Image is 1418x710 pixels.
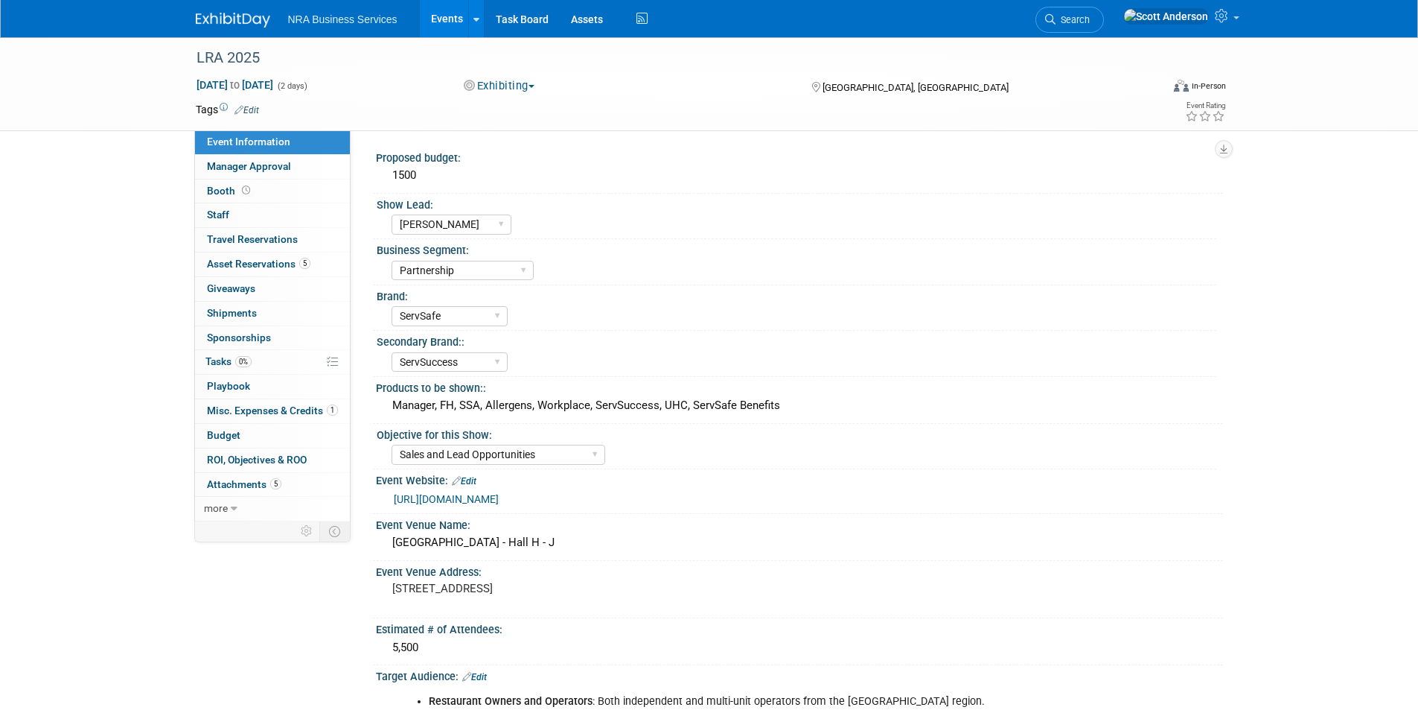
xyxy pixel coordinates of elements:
[195,473,350,497] a: Attachments5
[195,375,350,399] a: Playbook
[207,209,229,221] span: Staff
[195,448,350,472] a: ROI, Objectives & ROO
[207,332,271,343] span: Sponsorships
[207,185,253,197] span: Booth
[207,233,298,245] span: Travel Reservations
[207,258,310,270] span: Asset Reservations
[327,405,338,416] span: 1
[1174,80,1189,92] img: Format-Inperson.png
[376,665,1223,685] div: Target Audience:
[319,522,350,541] td: Toggle Event Tabs
[195,203,350,227] a: Staff
[195,130,350,154] a: Event Information
[392,582,712,595] pre: [STREET_ADDRESS]
[387,531,1212,554] div: [GEOGRAPHIC_DATA] - Hall H - J
[462,672,487,682] a: Edit
[270,478,281,489] span: 5
[207,454,307,466] span: ROI, Objectives & ROO
[195,350,350,374] a: Tasks0%
[452,476,476,486] a: Edit
[195,277,350,301] a: Giveaways
[195,497,350,521] a: more
[195,424,350,448] a: Budget
[377,331,1216,349] div: Secondary Brand::
[387,394,1212,417] div: Manager, FH, SSA, Allergens, Workplace, ServSuccess, UHC, ServSafe Benefits
[228,79,242,91] span: to
[1035,7,1104,33] a: Search
[823,82,1009,93] span: [GEOGRAPHIC_DATA], [GEOGRAPHIC_DATA]
[376,377,1223,396] div: Products to be shown::
[394,493,499,505] a: [URL][DOMAIN_NAME]
[239,185,253,196] span: Booth not reserved yet
[196,13,270,28] img: ExhibitDay
[195,253,350,276] a: Asset Reservations5
[207,160,291,172] span: Manager Approval
[196,78,274,92] span: [DATE] [DATE]
[234,105,259,115] a: Edit
[276,81,307,91] span: (2 days)
[195,228,350,252] a: Travel Reservations
[377,194,1216,212] div: Show Lead:
[387,164,1212,187] div: 1500
[377,285,1216,304] div: Brand:
[429,694,1050,709] li: : Both independent and multi-unit operators from the [GEOGRAPHIC_DATA] region.
[207,307,257,319] span: Shipments
[459,78,540,94] button: Exhibiting
[294,522,320,541] td: Personalize Event Tab Strip
[429,695,593,708] b: Restaurant Owners and Operators
[377,424,1216,443] div: Objective for this Show:
[207,282,255,294] span: Giveaways
[376,618,1223,637] div: Estimated # of Attendees:
[377,239,1216,258] div: Business Segment:
[207,405,338,416] span: Misc. Expenses & Credits
[204,502,228,514] span: more
[387,636,1212,659] div: 5,500
[195,302,350,326] a: Shipments
[1055,14,1090,25] span: Search
[235,356,252,367] span: 0%
[195,326,350,350] a: Sponsorships
[207,429,240,441] span: Budget
[191,45,1139,72] div: LRA 2025
[1073,77,1227,100] div: Event Format
[1191,80,1226,92] div: In-Person
[376,147,1223,165] div: Proposed budget:
[376,469,1223,489] div: Event Website:
[299,258,310,269] span: 5
[195,155,350,179] a: Manager Approval
[207,136,290,148] span: Event Information
[376,514,1223,533] div: Event Venue Name:
[196,102,259,117] td: Tags
[207,380,250,392] span: Playbook
[207,478,281,490] span: Attachments
[205,355,252,367] span: Tasks
[1185,102,1225,110] div: Event Rating
[376,561,1223,580] div: Event Venue Address:
[195,180,350,203] a: Booth
[288,13,397,25] span: NRA Business Services
[1123,8,1209,25] img: Scott Anderson
[195,399,350,423] a: Misc. Expenses & Credits1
